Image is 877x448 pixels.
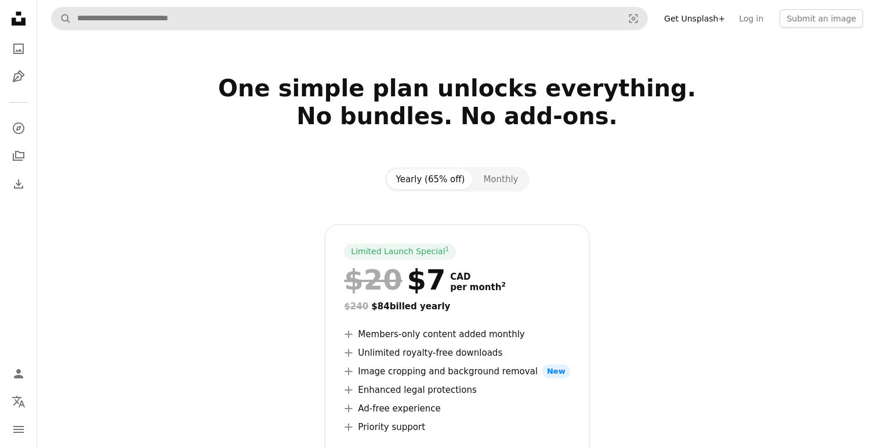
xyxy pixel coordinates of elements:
[51,7,648,30] form: Find visuals sitewide
[542,364,570,378] span: New
[344,265,445,295] div: $7
[344,420,570,434] li: Priority support
[7,362,30,385] a: Log in / Sign up
[657,9,732,28] a: Get Unsplash+
[450,272,506,282] span: CAD
[344,299,570,313] div: $84 billed yearly
[7,117,30,140] a: Explore
[387,169,474,189] button: Yearly (65% off)
[344,244,456,260] div: Limited Launch Special
[7,418,30,441] button: Menu
[7,144,30,168] a: Collections
[344,301,368,312] span: $240
[344,383,570,397] li: Enhanced legal protections
[450,282,506,292] span: per month
[344,346,570,360] li: Unlimited royalty-free downloads
[7,390,30,413] button: Language
[344,265,402,295] span: $20
[81,74,833,158] h2: One simple plan unlocks everything. No bundles. No add-ons.
[780,9,863,28] button: Submit an image
[499,282,508,292] a: 2
[7,172,30,196] a: Download History
[501,281,506,288] sup: 2
[344,402,570,416] li: Ad-free experience
[7,37,30,60] a: Photos
[344,327,570,341] li: Members-only content added monthly
[445,245,450,252] sup: 1
[474,169,527,189] button: Monthly
[7,7,30,32] a: Home — Unsplash
[732,9,770,28] a: Log in
[344,364,570,378] li: Image cropping and background removal
[7,65,30,88] a: Illustrations
[52,8,71,30] button: Search Unsplash
[619,8,647,30] button: Visual search
[443,246,452,258] a: 1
